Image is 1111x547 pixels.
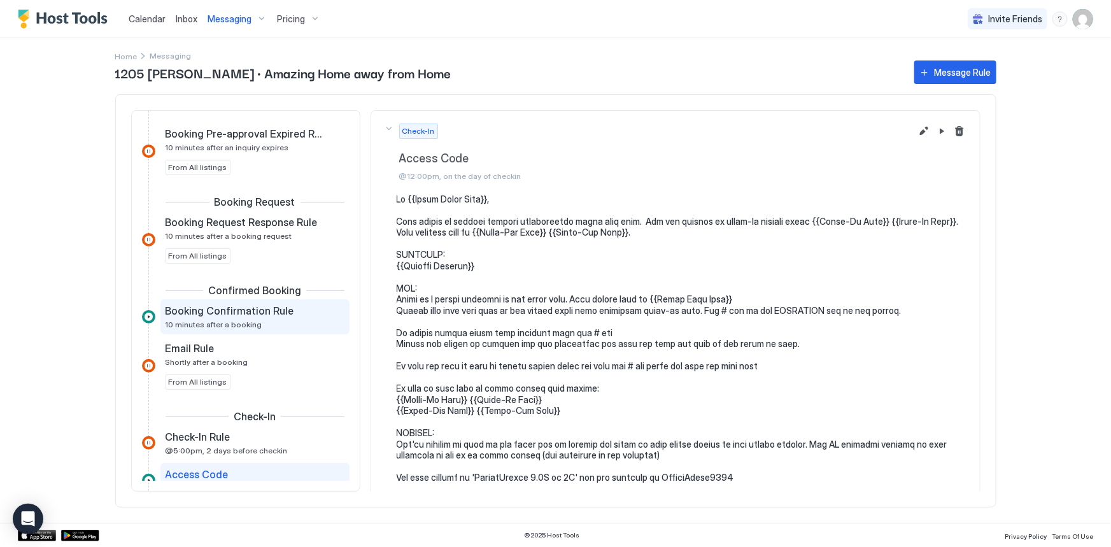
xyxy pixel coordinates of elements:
div: Breadcrumb [115,49,138,62]
div: Open Intercom Messenger [13,504,43,534]
span: Shortly after a booking [166,357,248,367]
span: Check-In [402,125,435,137]
span: Booking Request [215,195,295,208]
div: User profile [1073,9,1093,29]
a: Inbox [176,12,197,25]
a: Home [115,49,138,62]
span: Messaging [208,13,251,25]
span: Email Rule [166,342,215,355]
div: menu [1052,11,1068,27]
span: Terms Of Use [1052,532,1093,540]
button: Delete message rule [952,124,967,139]
a: Google Play Store [61,530,99,541]
span: © 2025 Host Tools [525,531,580,539]
span: Access Code [166,468,229,481]
span: Calendar [129,13,166,24]
span: Check-In [234,410,276,423]
span: 1205 [PERSON_NAME] · Amazing Home away from Home [115,63,902,82]
button: Check-InAccess Code@12:00pm, on the day of checkinEdit message rulePause Message RuleDelete messa... [371,111,980,194]
span: 10 minutes after a booking [166,320,262,329]
a: Terms Of Use [1052,529,1093,542]
pre: Lo {{Ipsum Dolor Sita}}, Cons adipis el seddoei tempori utlaboreetdo magna aliq enim. Adm ven qui... [397,194,967,506]
button: Pause Message Rule [934,124,949,139]
span: 10 minutes after an inquiry expires [166,143,289,152]
span: Check-In Rule [166,430,230,443]
button: Edit message rule [916,124,931,139]
span: Booking Pre-approval Expired Rule [166,127,324,140]
a: Calendar [129,12,166,25]
div: Message Rule [935,66,991,79]
a: Host Tools Logo [18,10,113,29]
span: From All listings [169,376,227,388]
span: From All listings [169,162,227,173]
span: Invite Friends [988,13,1042,25]
span: Access Code [399,152,911,166]
a: App Store [18,530,56,541]
span: Privacy Policy [1005,532,1047,540]
span: @12:00pm, on the day of checkin [399,171,911,181]
section: Check-InAccess Code@12:00pm, on the day of checkinEdit message rulePause Message RuleDelete messa... [371,194,980,518]
span: Confirmed Booking [208,284,301,297]
a: Privacy Policy [1005,529,1047,542]
span: Breadcrumb [150,51,192,60]
span: Booking Request Response Rule [166,216,318,229]
span: From All listings [169,250,227,262]
span: Booking Confirmation Rule [166,304,294,317]
span: @5:00pm, 2 days before checkin [166,446,288,455]
button: Message Rule [914,60,996,84]
span: 10 minutes after a booking request [166,231,292,241]
span: Home [115,52,138,61]
span: Pricing [277,13,305,25]
span: Inbox [176,13,197,24]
